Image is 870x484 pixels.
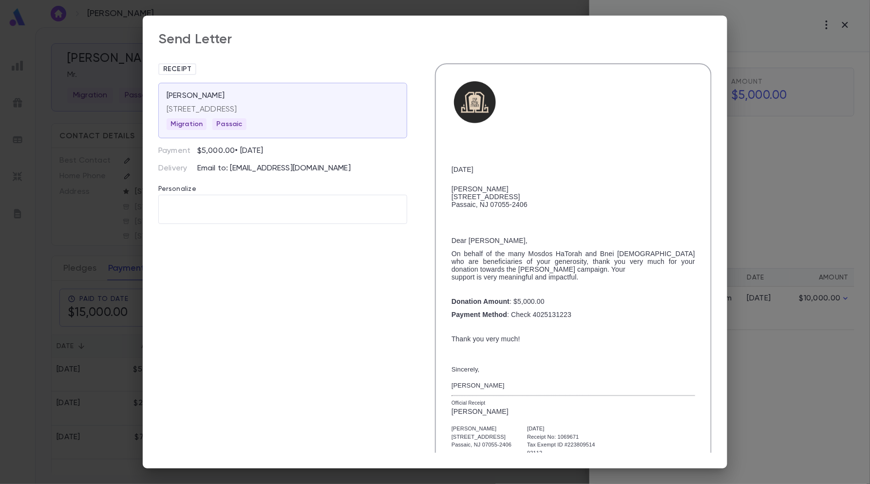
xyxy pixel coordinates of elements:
span: : $5,000.00 [452,298,545,305]
p: Email to: [EMAIL_ADDRESS][DOMAIN_NAME] [197,164,407,173]
p: $5,000.00 • [DATE] [197,146,264,156]
div: Receipt No: 1069671 [527,433,595,441]
p: [PERSON_NAME] [167,91,225,101]
span: Dear [PERSON_NAME], [452,237,528,244]
div: Tax Exempt ID #223809514 [527,441,595,449]
div: Send Letter [158,31,232,48]
div: Official Receipt [452,399,695,407]
div: [PERSON_NAME] [452,425,511,433]
strong: Payment Method [452,311,507,318]
span: [PERSON_NAME] [452,382,505,389]
img: Untitled design (1).png [452,80,498,127]
span: : Check 4025131223 [452,311,571,318]
p: Payment [158,146,197,156]
div: 92112 [527,449,595,457]
span: Passaic [212,120,246,128]
span: Passaic, NJ 07055-2406 [452,201,528,208]
div: [STREET_ADDRESS] [452,433,511,441]
span: On behalf of the many Mosdos HaTorah and Bnei [DEMOGRAPHIC_DATA] who are beneficiaries of your ge... [452,250,695,281]
span: Sincerely, [452,366,480,373]
span: Thank you very much! [452,335,520,343]
span: [DATE] [452,166,473,173]
span: Receipt [159,65,195,73]
p: [STREET_ADDRESS] [167,105,399,114]
span: [PERSON_NAME] [452,185,509,193]
div: [PERSON_NAME] [452,407,695,417]
div: Passaic, NJ 07055-2406 [452,441,511,449]
span: Migration [167,120,207,128]
div: [DATE] [527,425,595,433]
span: [STREET_ADDRESS] [452,193,520,201]
p: Delivery [158,164,197,173]
strong: Donation Amount [452,298,510,305]
p: Personalize [158,173,407,195]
